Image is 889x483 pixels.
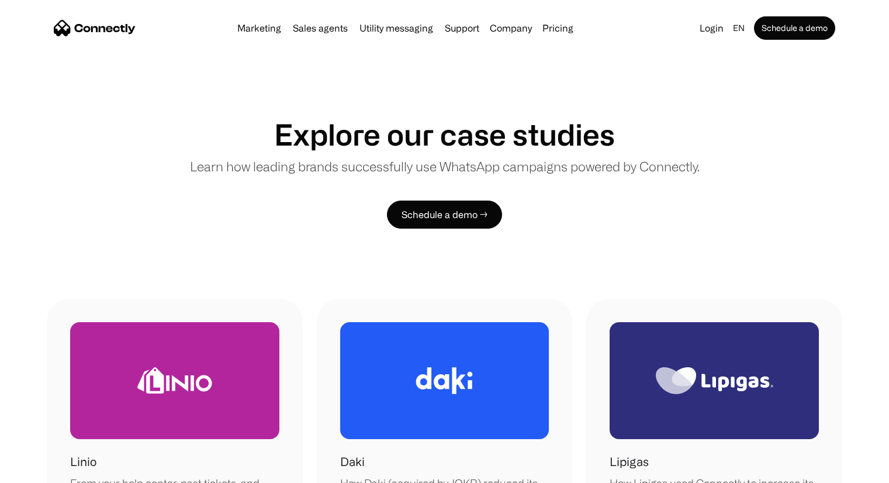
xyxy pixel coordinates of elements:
div: en [733,20,745,36]
a: Utility messaging [355,23,438,33]
h1: Daki [340,453,365,471]
a: Schedule a demo [754,16,835,40]
a: home [54,19,136,37]
a: Login [695,20,728,36]
a: Schedule a demo → [387,201,502,229]
aside: Language selected: English [12,461,70,479]
div: Company [490,20,532,36]
a: Sales agents [288,23,352,33]
img: Daki Logo [416,367,473,394]
a: Support [440,23,484,33]
h1: Explore our case studies [274,117,615,152]
ul: Language list [23,463,70,479]
div: Company [486,20,535,36]
a: Marketing [233,23,286,33]
h1: Lipigas [610,453,649,471]
p: Learn how leading brands successfully use WhatsApp campaigns powered by Connectly. [190,157,700,176]
div: en [728,20,752,36]
h1: Linio [70,453,96,471]
a: Pricing [538,23,578,33]
img: Linio Logo [137,367,212,394]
